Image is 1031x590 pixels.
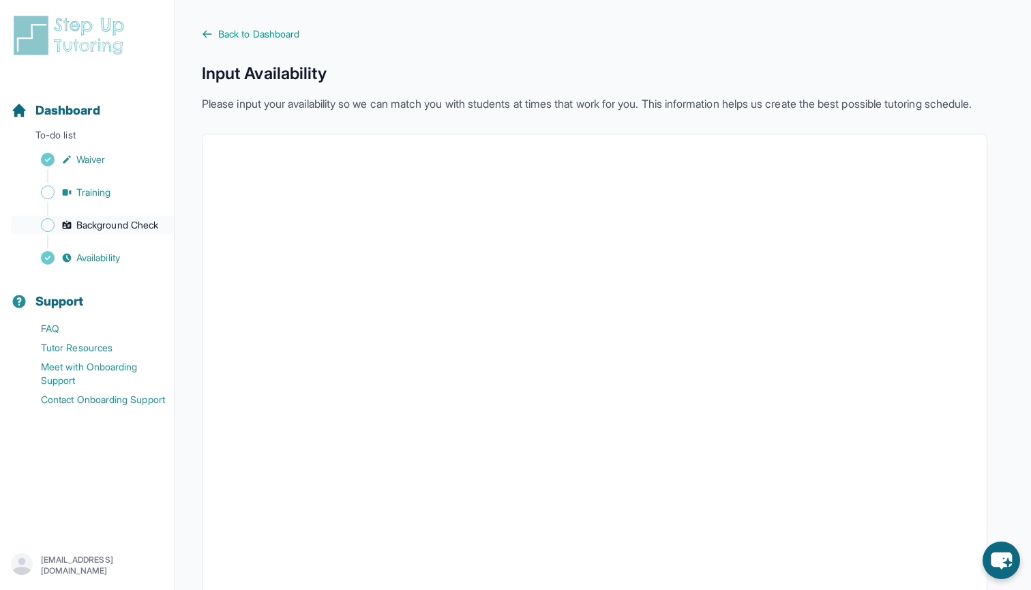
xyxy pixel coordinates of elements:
p: [EMAIL_ADDRESS][DOMAIN_NAME] [41,555,163,576]
span: Dashboard [35,101,100,120]
a: Waiver [11,150,174,169]
span: Back to Dashboard [218,27,299,41]
span: Availability [76,251,120,265]
a: Training [11,183,174,202]
span: Background Check [76,218,158,232]
a: Background Check [11,216,174,235]
a: Meet with Onboarding Support [11,357,174,390]
span: Waiver [76,153,105,166]
p: Please input your availability so we can match you with students at times that work for you. This... [202,95,987,112]
a: Dashboard [11,101,100,120]
button: Support [5,270,168,316]
a: Back to Dashboard [202,27,987,41]
button: [EMAIL_ADDRESS][DOMAIN_NAME] [11,553,163,578]
h1: Input Availability [202,63,987,85]
a: Availability [11,248,174,267]
img: logo [11,14,132,57]
a: Tutor Resources [11,338,174,357]
span: Training [76,186,111,199]
a: FAQ [11,319,174,338]
span: Support [35,292,84,311]
button: Dashboard [5,79,168,126]
button: chat-button [983,542,1020,579]
p: To-do list [5,128,168,147]
a: Contact Onboarding Support [11,390,174,409]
